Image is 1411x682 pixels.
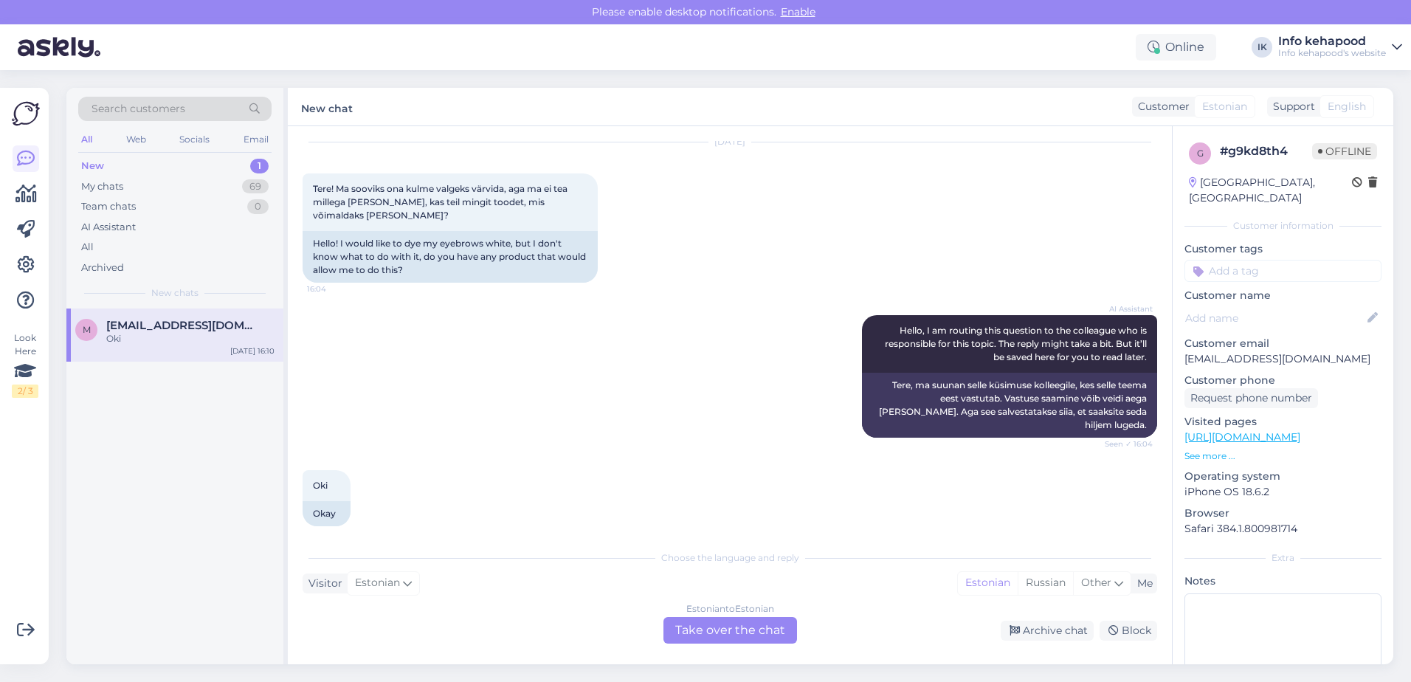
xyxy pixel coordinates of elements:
[1278,35,1386,47] div: Info kehapood
[1278,35,1402,59] a: Info kehapoodInfo kehapood's website
[1184,521,1381,537] p: Safari 384.1.800981714
[250,159,269,173] div: 1
[151,286,199,300] span: New chats
[1220,142,1312,160] div: # g9kd8th4
[1184,469,1381,484] p: Operating system
[1136,34,1216,61] div: Online
[1184,260,1381,282] input: Add a tag
[1184,288,1381,303] p: Customer name
[663,617,797,644] div: Take over the chat
[12,100,40,128] img: Askly Logo
[303,135,1157,148] div: [DATE]
[81,159,104,173] div: New
[1184,551,1381,565] div: Extra
[230,345,275,356] div: [DATE] 16:10
[81,199,136,214] div: Team chats
[303,501,351,526] div: Okay
[1184,373,1381,388] p: Customer phone
[862,373,1157,438] div: Tere, ma suunan selle küsimuse kolleegile, kes selle teema eest vastutab. Vastuse saamine võib ve...
[1184,506,1381,521] p: Browser
[247,199,269,214] div: 0
[1100,621,1157,641] div: Block
[12,331,38,398] div: Look Here
[81,240,94,255] div: All
[1252,37,1272,58] div: IK
[1184,241,1381,257] p: Customer tags
[301,97,353,117] label: New chat
[176,130,213,149] div: Socials
[1184,388,1318,408] div: Request phone number
[1081,576,1111,589] span: Other
[81,220,136,235] div: AI Assistant
[307,527,362,538] span: 16:10
[1267,99,1315,114] div: Support
[686,602,774,616] div: Estonian to Estonian
[1131,576,1153,591] div: Me
[1202,99,1247,114] span: Estonian
[307,283,362,294] span: 16:04
[1018,572,1073,594] div: Russian
[92,101,185,117] span: Search customers
[313,480,328,491] span: Oki
[313,183,570,221] span: Tere! Ma sooviks ona kulme valgeks värvida, aga ma ei tea millega [PERSON_NAME], kas teil mingit ...
[355,575,400,591] span: Estonian
[958,572,1018,594] div: Estonian
[1197,148,1204,159] span: g
[1097,303,1153,314] span: AI Assistant
[885,325,1149,362] span: Hello, I am routing this question to the colleague who is responsible for this topic. The reply m...
[776,5,820,18] span: Enable
[1312,143,1377,159] span: Offline
[1001,621,1094,641] div: Archive chat
[1184,351,1381,367] p: [EMAIL_ADDRESS][DOMAIN_NAME]
[303,551,1157,565] div: Choose the language and reply
[241,130,272,149] div: Email
[1184,336,1381,351] p: Customer email
[303,576,342,591] div: Visitor
[1097,438,1153,449] span: Seen ✓ 16:04
[12,385,38,398] div: 2 / 3
[106,332,275,345] div: Oki
[1184,484,1381,500] p: iPhone OS 18.6.2
[1328,99,1366,114] span: English
[1278,47,1386,59] div: Info kehapood's website
[81,179,123,194] div: My chats
[1184,414,1381,430] p: Visited pages
[1184,573,1381,589] p: Notes
[1185,310,1365,326] input: Add name
[1184,449,1381,463] p: See more ...
[1189,175,1352,206] div: [GEOGRAPHIC_DATA], [GEOGRAPHIC_DATA]
[1132,99,1190,114] div: Customer
[81,261,124,275] div: Archived
[83,324,91,335] span: m
[303,231,598,283] div: Hello! I would like to dye my eyebrows white, but I don't know what to do with it, do you have an...
[1184,430,1300,444] a: [URL][DOMAIN_NAME]
[78,130,95,149] div: All
[1184,219,1381,232] div: Customer information
[106,319,260,332] span: miakaren.poldre@gmail.com
[123,130,149,149] div: Web
[242,179,269,194] div: 69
